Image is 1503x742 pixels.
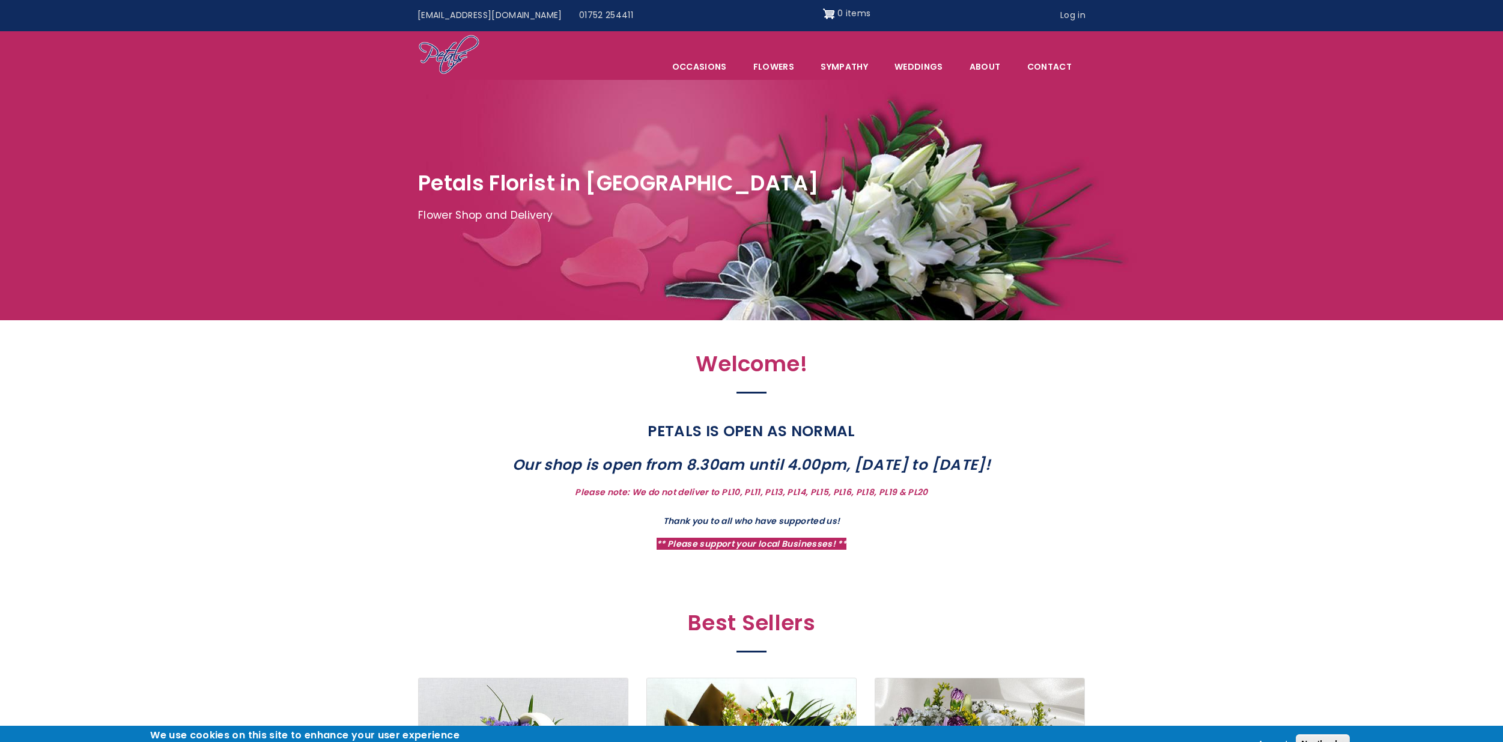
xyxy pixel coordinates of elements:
a: Flowers [741,54,807,79]
p: Flower Shop and Delivery [418,207,1085,225]
strong: ** Please support your local Businesses! ** [657,538,846,550]
span: Weddings [882,54,956,79]
strong: Please note: We do not deliver to PL10, PL11, PL13, PL14, PL15, PL16, PL18, PL19 & PL20 [575,486,928,498]
img: Home [418,34,480,76]
img: Shopping cart [823,4,835,23]
a: Contact [1015,54,1084,79]
h2: Best Sellers [490,610,1013,642]
h2: Welcome! [490,351,1013,383]
a: Shopping cart 0 items [823,4,871,23]
a: About [957,54,1013,79]
strong: Our shop is open from 8.30am until 4.00pm, [DATE] to [DATE]! [512,454,991,475]
span: 0 items [837,7,870,19]
h2: We use cookies on this site to enhance your user experience [150,729,460,742]
span: Petals Florist in [GEOGRAPHIC_DATA] [418,168,819,198]
a: [EMAIL_ADDRESS][DOMAIN_NAME] [409,4,571,27]
a: Log in [1052,4,1094,27]
a: Sympathy [808,54,881,79]
strong: PETALS IS OPEN AS NORMAL [648,421,855,442]
a: 01752 254411 [571,4,642,27]
span: Occasions [660,54,739,79]
strong: Thank you to all who have supported us! [663,515,840,527]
